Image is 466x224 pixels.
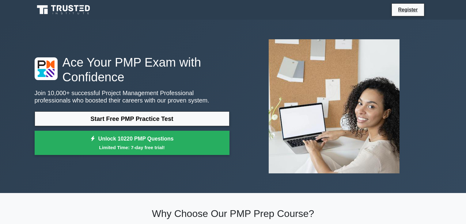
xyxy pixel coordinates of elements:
[35,208,432,219] h2: Why Choose Our PMP Prep Course?
[35,111,229,126] a: Start Free PMP Practice Test
[35,55,229,84] h1: Ace Your PMP Exam with Confidence
[35,131,229,155] a: Unlock 10220 PMP QuestionsLimited Time: 7-day free trial!
[394,6,421,14] a: Register
[42,144,222,151] small: Limited Time: 7-day free trial!
[35,89,229,104] p: Join 10,000+ successful Project Management Professional professionals who boosted their careers w...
